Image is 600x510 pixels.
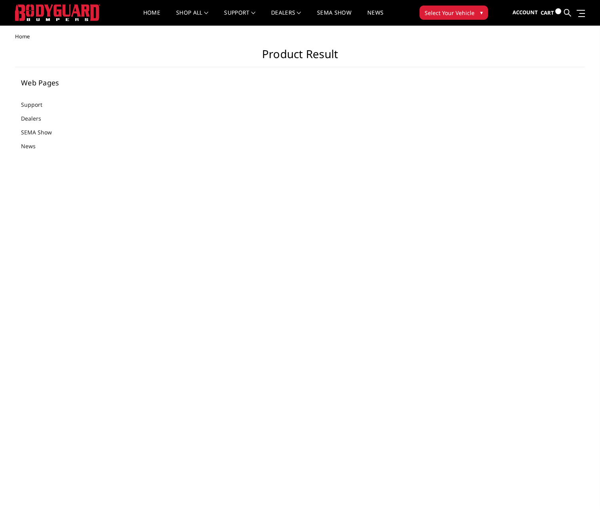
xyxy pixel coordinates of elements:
a: Cart [541,2,561,24]
a: SEMA Show [21,128,62,136]
a: News [21,142,46,150]
button: Select Your Vehicle [420,6,488,20]
h5: Web Pages [21,79,118,86]
span: Account [513,9,538,16]
span: Home [15,33,30,40]
a: SEMA Show [317,10,351,25]
a: shop all [176,10,208,25]
img: BODYGUARD BUMPERS [15,4,100,21]
a: Support [21,100,52,109]
a: Dealers [21,114,51,123]
span: Cart [541,9,554,16]
a: News [367,10,384,25]
a: Account [513,2,538,23]
a: Dealers [271,10,301,25]
h1: Product Result [15,47,585,67]
a: Home [143,10,160,25]
span: ▾ [480,8,483,17]
a: Support [224,10,255,25]
span: Select Your Vehicle [425,9,475,17]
